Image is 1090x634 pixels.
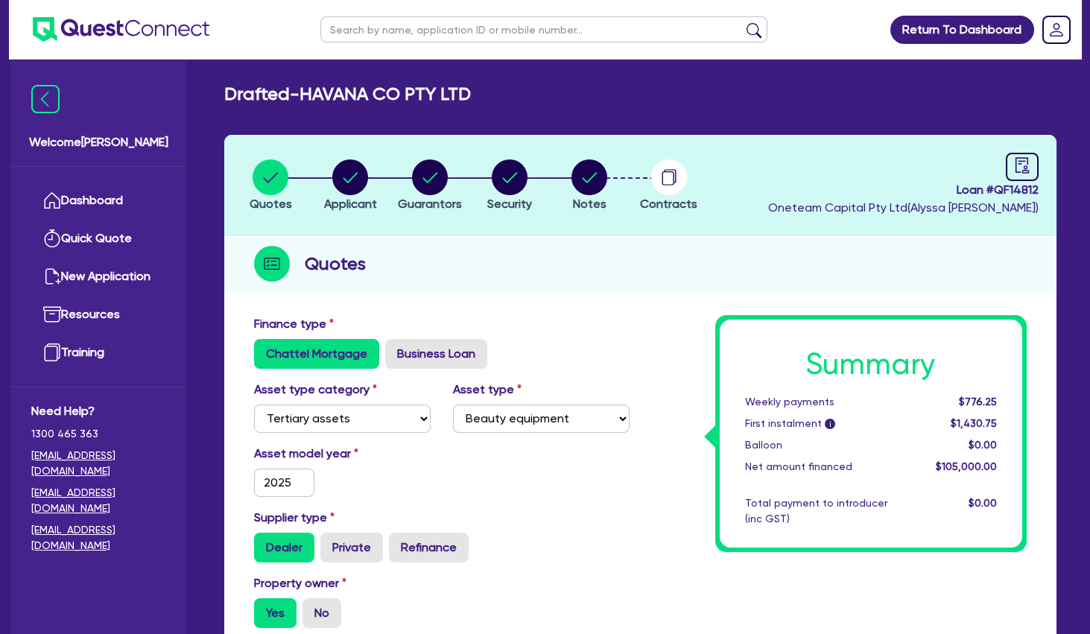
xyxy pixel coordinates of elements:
[31,522,166,554] a: [EMAIL_ADDRESS][DOMAIN_NAME]
[734,495,917,527] div: Total payment to introducer (inc GST)
[249,159,293,214] button: Quotes
[31,220,166,258] a: Quick Quote
[1014,157,1030,174] span: audit
[243,445,442,463] label: Asset model year
[385,339,487,369] label: Business Loan
[254,339,379,369] label: Chattel Mortgage
[324,197,377,211] span: Applicant
[254,381,377,399] label: Asset type category
[224,83,471,105] h2: Drafted - HAVANA CO PTY LTD
[768,181,1039,199] span: Loan # QF14812
[31,402,166,420] span: Need Help?
[397,159,463,214] button: Guarantors
[254,315,334,333] label: Finance type
[890,16,1034,44] a: Return To Dashboard
[43,229,61,247] img: quick-quote
[734,394,917,410] div: Weekly payments
[768,200,1039,215] span: Oneteam Capital Pty Ltd ( Alyssa [PERSON_NAME] )
[254,598,297,628] label: Yes
[1006,153,1039,181] a: audit
[320,533,383,562] label: Private
[639,159,698,214] button: Contracts
[43,267,61,285] img: new-application
[254,246,290,282] img: step-icon
[734,437,917,453] div: Balloon
[389,533,469,562] label: Refinance
[31,334,166,372] a: Training
[31,182,166,220] a: Dashboard
[320,16,767,42] input: Search by name, application ID or mobile number...
[305,250,366,277] h2: Quotes
[1037,10,1076,49] a: Dropdown toggle
[571,159,608,214] button: Notes
[573,197,606,211] span: Notes
[33,17,209,42] img: quest-connect-logo-blue
[398,197,462,211] span: Guarantors
[825,419,835,429] span: i
[43,343,61,361] img: training
[254,509,335,527] label: Supplier type
[31,426,166,442] span: 1300 465 363
[31,448,166,479] a: [EMAIL_ADDRESS][DOMAIN_NAME]
[734,459,917,475] div: Net amount financed
[250,197,292,211] span: Quotes
[31,258,166,296] a: New Application
[734,416,917,431] div: First instalment
[31,485,166,516] a: [EMAIL_ADDRESS][DOMAIN_NAME]
[487,197,532,211] span: Security
[969,439,997,451] span: $0.00
[31,296,166,334] a: Resources
[29,133,168,151] span: Welcome [PERSON_NAME]
[936,460,997,472] span: $105,000.00
[959,396,997,408] span: $776.25
[969,497,997,509] span: $0.00
[254,533,314,562] label: Dealer
[323,159,378,214] button: Applicant
[745,346,998,382] h1: Summary
[302,598,341,628] label: No
[254,574,346,592] label: Property owner
[31,85,60,113] img: icon-menu-close
[640,197,697,211] span: Contracts
[43,305,61,323] img: resources
[951,417,997,429] span: $1,430.75
[487,159,533,214] button: Security
[453,381,522,399] label: Asset type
